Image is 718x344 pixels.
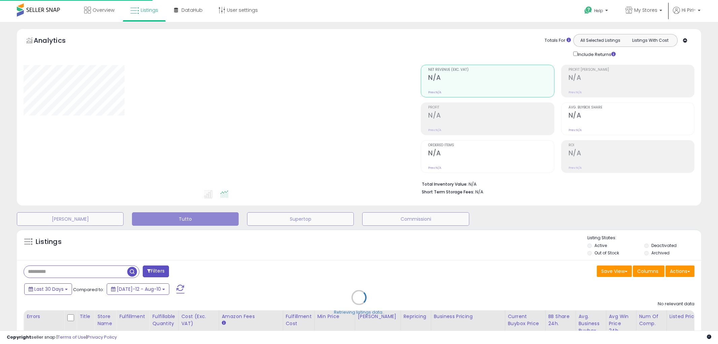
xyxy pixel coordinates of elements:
[634,7,657,13] span: My Stores
[34,36,79,47] h5: Analytics
[428,149,554,158] h2: N/A
[575,36,625,45] button: All Selected Listings
[7,334,117,341] div: seller snap | |
[475,189,483,195] span: N/A
[428,74,554,83] h2: N/A
[428,106,554,110] span: Profit
[247,212,354,226] button: Supertop
[428,112,554,121] h2: N/A
[569,128,582,132] small: Prev: N/A
[568,50,624,58] div: Include Returns
[569,90,582,94] small: Prev: N/A
[673,7,700,22] a: Hi Piri-
[132,212,239,226] button: Tutto
[428,166,441,170] small: Prev: N/A
[422,180,689,188] li: N/A
[7,334,31,340] strong: Copyright
[594,8,603,13] span: Help
[428,68,554,72] span: Net Revenue (Exc. VAT)
[584,6,592,14] i: Get Help
[569,166,582,170] small: Prev: N/A
[569,106,694,110] span: Avg. Buybox Share
[141,7,158,13] span: Listings
[93,7,114,13] span: Overview
[682,7,696,13] span: Hi Piri-
[579,1,615,22] a: Help
[181,7,203,13] span: DataHub
[569,112,694,121] h2: N/A
[569,74,694,83] h2: N/A
[569,144,694,147] span: ROI
[428,144,554,147] span: Ordered Items
[17,212,124,226] button: [PERSON_NAME]
[569,149,694,158] h2: N/A
[545,37,571,44] div: Totals For
[569,68,694,72] span: Profit [PERSON_NAME]
[422,181,468,187] b: Total Inventory Value:
[428,128,441,132] small: Prev: N/A
[422,189,474,195] b: Short Term Storage Fees:
[625,36,675,45] button: Listings With Cost
[334,309,384,315] div: Retrieving listings data..
[362,212,469,226] button: Commissioni
[428,90,441,94] small: Prev: N/A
